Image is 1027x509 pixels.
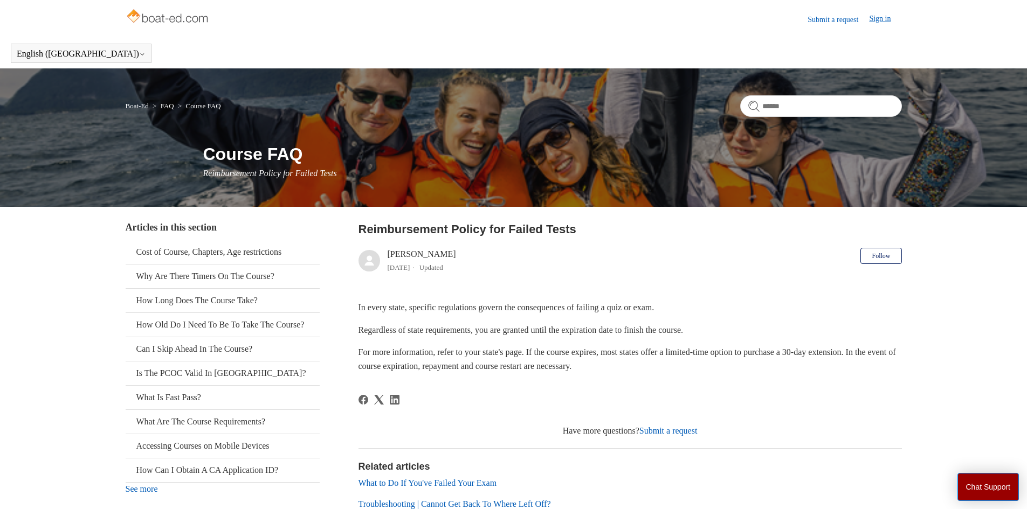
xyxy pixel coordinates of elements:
[740,95,902,117] input: Search
[359,478,497,487] a: What to Do If You've Failed Your Exam
[388,263,410,271] time: 03/01/2024, 15:18
[359,345,902,373] p: For more information, refer to your state's page. If the course expires, most states offer a limi...
[359,395,368,405] a: Facebook
[359,424,902,437] div: Have more questions?
[390,395,399,405] a: LinkedIn
[126,458,320,482] a: How Can I Obtain A CA Application ID?
[126,386,320,409] a: What Is Fast Pass?
[17,49,146,59] button: English ([GEOGRAPHIC_DATA])
[359,220,902,238] h2: Reimbursement Policy for Failed Tests
[388,248,456,274] div: [PERSON_NAME]
[176,102,221,110] li: Course FAQ
[359,323,902,337] p: Regardless of state requirements, you are granted until the expiration date to finish the course.
[126,222,217,233] span: Articles in this section
[126,361,320,385] a: Is The PCOC Valid In [GEOGRAPHIC_DATA]?
[359,395,368,405] svg: Share this page on Facebook
[359,301,902,315] p: In every state, specific regulations govern the consequences of failing a quiz or exam.
[161,102,174,110] a: FAQ
[126,102,151,110] li: Boat-Ed
[126,6,211,28] img: Boat-Ed Help Center home page
[186,102,221,110] a: Course FAQ
[808,14,869,25] a: Submit a request
[126,240,320,264] a: Cost of Course, Chapters, Age restrictions
[126,102,149,110] a: Boat-Ed
[860,248,901,264] button: Follow Article
[126,313,320,337] a: How Old Do I Need To Be To Take The Course?
[126,484,158,493] a: See more
[419,263,443,271] li: Updated
[126,434,320,458] a: Accessing Courses on Mobile Devices
[203,141,902,167] h1: Course FAQ
[639,426,698,435] a: Submit a request
[374,395,384,405] a: X Corp
[374,395,384,405] svg: Share this page on X Corp
[359,459,902,474] h2: Related articles
[126,289,320,312] a: How Long Does The Course Take?
[957,473,1019,501] button: Chat Support
[126,410,320,434] a: What Are The Course Requirements?
[126,337,320,361] a: Can I Skip Ahead In The Course?
[150,102,176,110] li: FAQ
[390,395,399,405] svg: Share this page on LinkedIn
[869,13,901,26] a: Sign in
[359,499,551,508] a: Troubleshooting | Cannot Get Back To Where Left Off?
[203,169,337,178] span: Reimbursement Policy for Failed Tests
[126,264,320,288] a: Why Are There Timers On The Course?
